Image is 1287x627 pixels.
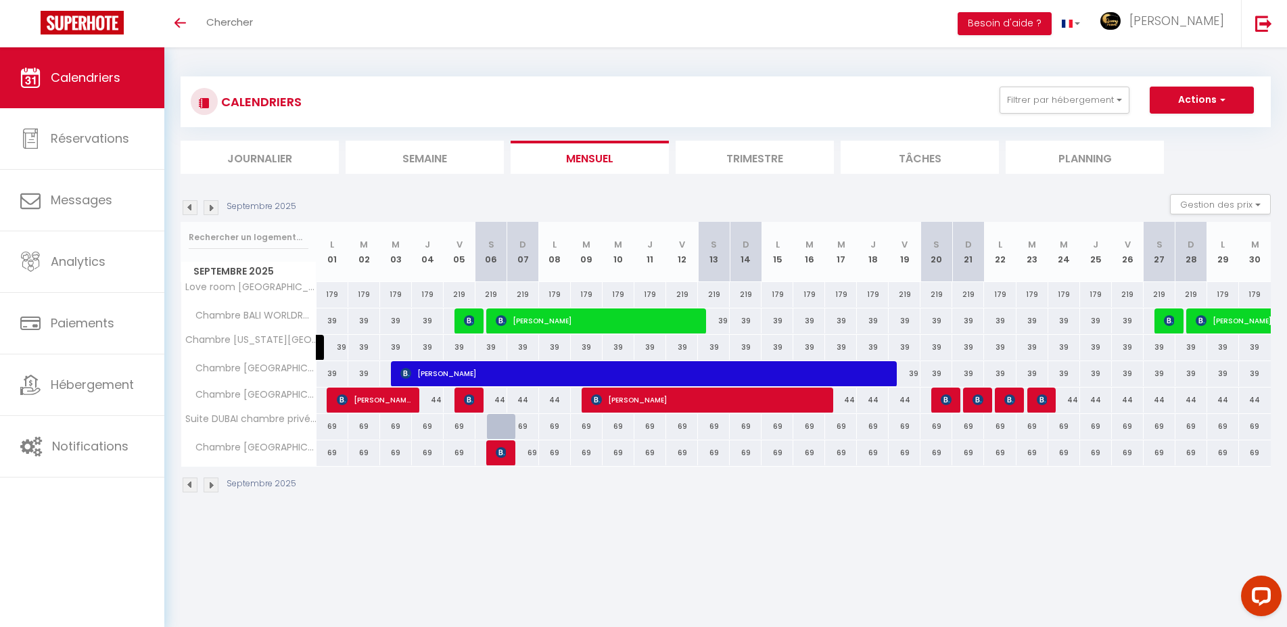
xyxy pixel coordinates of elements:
[539,414,571,439] div: 69
[1207,388,1239,413] div: 44
[317,222,348,282] th: 01
[1144,282,1175,307] div: 219
[1016,222,1048,282] th: 23
[1144,335,1175,360] div: 39
[464,308,475,333] span: [PERSON_NAME]
[870,238,876,251] abbr: J
[1207,440,1239,465] div: 69
[698,222,730,282] th: 13
[464,387,475,413] span: [PERSON_NAME]
[348,308,380,333] div: 39
[965,238,972,251] abbr: D
[346,141,504,174] li: Semaine
[1004,387,1015,413] span: [PERSON_NAME] [PERSON_NAME]
[762,414,793,439] div: 69
[444,222,475,282] th: 05
[952,335,984,360] div: 39
[539,282,571,307] div: 179
[444,335,475,360] div: 39
[1175,335,1207,360] div: 39
[1112,361,1144,386] div: 39
[412,440,444,465] div: 69
[889,335,920,360] div: 39
[1255,15,1272,32] img: logout
[412,414,444,439] div: 69
[952,222,984,282] th: 21
[1207,361,1239,386] div: 39
[539,440,571,465] div: 69
[1129,12,1224,29] span: [PERSON_NAME]
[889,388,920,413] div: 44
[539,335,571,360] div: 39
[444,414,475,439] div: 69
[1175,282,1207,307] div: 219
[183,282,319,292] span: Love room [GEOGRAPHIC_DATA] by sunnyroom
[1112,282,1144,307] div: 219
[1048,335,1080,360] div: 39
[317,361,348,386] div: 39
[1125,238,1131,251] abbr: V
[793,335,825,360] div: 39
[1156,238,1163,251] abbr: S
[1028,238,1036,251] abbr: M
[457,238,463,251] abbr: V
[666,282,698,307] div: 219
[762,222,793,282] th: 15
[666,335,698,360] div: 39
[1230,570,1287,627] iframe: LiveChat chat widget
[952,440,984,465] div: 69
[1221,238,1225,251] abbr: L
[1048,440,1080,465] div: 69
[1016,282,1048,307] div: 179
[1048,361,1080,386] div: 39
[1175,440,1207,465] div: 69
[1239,388,1271,413] div: 44
[857,388,889,413] div: 44
[762,335,793,360] div: 39
[920,414,952,439] div: 69
[793,414,825,439] div: 69
[412,335,444,360] div: 39
[360,238,368,251] abbr: M
[998,238,1002,251] abbr: L
[952,308,984,333] div: 39
[1144,440,1175,465] div: 69
[227,478,296,490] p: Septembre 2025
[776,238,780,251] abbr: L
[348,440,380,465] div: 69
[539,388,571,413] div: 44
[1006,141,1164,174] li: Planning
[539,222,571,282] th: 08
[1080,335,1112,360] div: 39
[793,222,825,282] th: 16
[984,414,1016,439] div: 69
[380,308,412,333] div: 39
[348,282,380,307] div: 179
[1048,222,1080,282] th: 24
[793,440,825,465] div: 69
[711,238,717,251] abbr: S
[227,200,296,213] p: Septembre 2025
[412,222,444,282] th: 04
[1188,238,1194,251] abbr: D
[889,361,920,386] div: 39
[1239,440,1271,465] div: 69
[571,440,603,465] div: 69
[730,282,762,307] div: 219
[348,414,380,439] div: 69
[317,414,348,439] div: 69
[571,335,603,360] div: 39
[317,335,323,361] a: [PERSON_NAME]
[825,222,857,282] th: 17
[1150,87,1254,114] button: Actions
[51,69,120,86] span: Calendriers
[857,440,889,465] div: 69
[920,222,952,282] th: 20
[1016,335,1048,360] div: 39
[380,440,412,465] div: 69
[475,388,507,413] div: 44
[571,222,603,282] th: 09
[507,282,539,307] div: 219
[889,414,920,439] div: 69
[571,282,603,307] div: 179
